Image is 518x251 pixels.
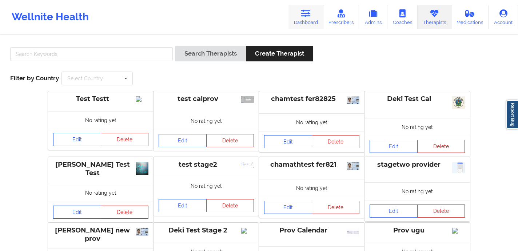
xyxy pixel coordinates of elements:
img: 28576bc6-4077-41d6-b18c-dd1ff481e805_idcard_placeholder_copy_10.png [347,228,359,237]
img: 76d7b68f-ab02-4e35-adef-7a648fe6c1c9_1138323_683.jpg [136,162,148,175]
img: b9413fa4-dbee-4818-b6a1-299ceb924bff_uk-id-card-for-over-18s-2025.png [347,162,359,170]
a: Edit [370,205,418,218]
img: 06f8eeb2-908a-42ca-946c-ea1557f68112_Screenshot_2025-08-21_013441.png [452,162,465,173]
div: Prov ugu [370,226,465,235]
div: stagetwo provider [370,161,465,169]
img: 2e74869e-060c-4207-a07e-22e6a3218384_image_(4).png [241,162,254,168]
a: Medications [451,5,489,29]
div: No rating yet [154,112,259,130]
div: No rating yet [364,118,470,136]
img: 428acc8a-6a17-44d1-85a3-7a04d5947a9b_uk-id-card-for-over-18s-2025.png [136,228,148,236]
a: Edit [264,135,312,148]
a: Edit [159,199,207,212]
a: Report Bug [506,100,518,129]
div: No rating yet [48,184,154,202]
div: chamtest fer82825 [264,95,359,103]
div: test calprov [159,95,254,103]
div: chamathtest fer821 [264,161,359,169]
a: Edit [53,133,101,146]
div: No rating yet [154,177,259,195]
img: Image%2Fplaceholer-image.png [136,96,148,102]
a: Dashboard [288,5,323,29]
div: [PERSON_NAME] Test Test [53,161,148,177]
a: Edit [53,206,101,219]
button: Delete [101,206,149,219]
img: a67d8bfe-a8ab-46fb-aef0-11f98c4e78a9_image.png [241,96,254,103]
img: Image%2Fplaceholer-image.png [452,228,465,234]
button: Delete [206,134,254,147]
img: 0f137ece-d606-4226-a296-2bc08ae82df1_uk-id-card-for-over-18s-2025.png [347,96,359,104]
div: Select Country [67,76,103,81]
button: Delete [417,205,465,218]
button: Create Therapist [246,46,313,61]
a: Edit [370,140,418,153]
span: Filter by Country [10,74,59,82]
a: Admins [359,5,387,29]
button: Delete [312,135,360,148]
div: No rating yet [48,111,154,129]
div: No rating yet [259,179,364,197]
button: Delete [417,140,465,153]
div: No rating yet [259,113,364,131]
div: Prov Calendar [264,226,359,235]
div: test stage2 [159,161,254,169]
a: Edit [159,134,207,147]
img: Image%2Fplaceholer-image.png [241,228,254,234]
div: Deki Test Stage 2 [159,226,254,235]
button: Search Therapists [175,46,246,61]
a: Edit [264,201,312,214]
a: Prescribers [323,5,359,29]
div: Deki Test Cal [370,95,465,103]
a: Therapists [418,5,451,29]
div: No rating yet [364,182,470,200]
input: Search Keywords [10,47,173,61]
button: Delete [101,133,149,146]
a: Account [489,5,518,29]
div: [PERSON_NAME] new prov [53,226,148,243]
img: 3a1305f7-3668-430f-b3e5-29edcfeca581_Peer_Helper_Logo.png [452,96,465,109]
div: Test Testt [53,95,148,103]
button: Delete [206,199,254,212]
a: Coaches [387,5,418,29]
button: Delete [312,201,360,214]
